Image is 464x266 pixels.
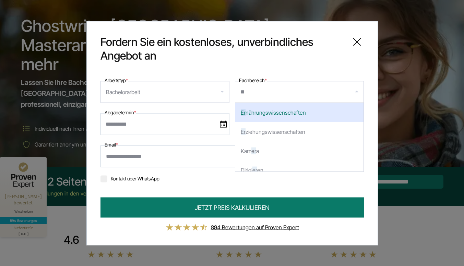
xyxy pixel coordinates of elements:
[106,86,140,97] div: Bachelorarbeit
[100,175,159,181] label: Kontakt über WhatsApp
[251,147,256,154] span: er
[105,76,128,84] label: Arbeitstyp
[239,76,267,84] label: Fachbereich
[235,160,364,179] div: Dirigi en
[235,103,364,122] div: nährungswissenschaften
[252,166,257,173] span: er
[235,141,364,160] div: Kam a
[220,121,227,127] img: date
[105,140,118,149] label: Email
[241,109,246,116] span: Er
[100,35,345,62] span: Fordern Sie ein kostenloses, unverbindliches Angebot an
[241,128,246,135] span: Er
[100,197,364,217] button: JETZT PREIS KALKULIEREN
[105,108,136,116] label: Abgabetermin
[235,122,364,141] div: ziehungswissenschaften
[211,224,299,230] a: 894 Bewertungen auf Proven Expert
[100,113,229,135] input: date
[195,203,270,212] span: JETZT PREIS KALKULIEREN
